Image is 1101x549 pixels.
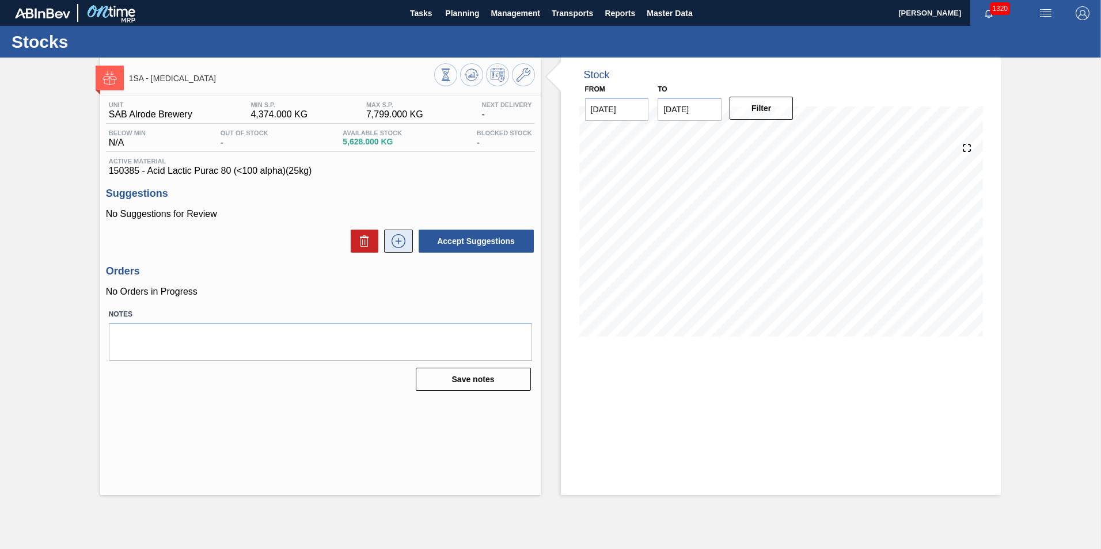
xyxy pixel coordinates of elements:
span: Reports [605,6,635,20]
span: 4,374.000 KG [250,109,307,120]
span: MIN S.P. [250,101,307,108]
div: N/A [106,129,149,148]
button: Schedule Inventory [486,63,509,86]
span: Tasks [408,6,434,20]
span: Out Of Stock [221,129,268,136]
input: mm/dd/yyyy [585,98,649,121]
span: SAB Alrode Brewery [109,109,192,120]
img: userActions [1039,6,1053,20]
button: Save notes [416,368,531,391]
span: Transports [552,6,593,20]
span: 1SA - Lactic Acid [129,74,434,83]
label: Notes [109,306,532,323]
span: Active Material [109,158,532,165]
span: Unit [109,101,192,108]
button: Filter [730,97,794,120]
span: Planning [445,6,479,20]
p: No Orders in Progress [106,287,535,297]
span: Available Stock [343,129,402,136]
span: Below Min [109,129,146,136]
span: 150385 - Acid Lactic Purac 80 (<100 alpha)(25kg) [109,166,532,176]
input: mm/dd/yyyy [658,98,722,121]
button: Accept Suggestions [419,230,534,253]
h3: Suggestions [106,188,535,200]
div: New suggestion [378,230,413,253]
button: Stocks Overview [434,63,457,86]
span: 7,799.000 KG [366,109,423,120]
button: Go to Master Data / General [512,63,535,86]
img: Ícone [102,71,117,85]
div: - [479,101,534,120]
div: Accept Suggestions [413,228,535,254]
span: Next Delivery [481,101,531,108]
p: No Suggestions for Review [106,209,535,219]
img: Logout [1076,6,1089,20]
span: Management [491,6,540,20]
div: - [474,129,535,148]
span: 1320 [990,2,1010,15]
h1: Stocks [12,35,216,48]
div: - [218,129,271,148]
label: to [658,85,667,93]
button: Update Chart [460,63,483,86]
img: TNhmsLtSVTkK8tSr43FrP2fwEKptu5GPRR3wAAAABJRU5ErkJggg== [15,8,70,18]
span: MAX S.P. [366,101,423,108]
span: Blocked Stock [477,129,532,136]
label: From [585,85,605,93]
span: Master Data [647,6,692,20]
span: 5,628.000 KG [343,138,402,146]
div: Stock [584,69,610,81]
h3: Orders [106,265,535,277]
div: Delete Suggestions [345,230,378,253]
button: Notifications [970,5,1007,21]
